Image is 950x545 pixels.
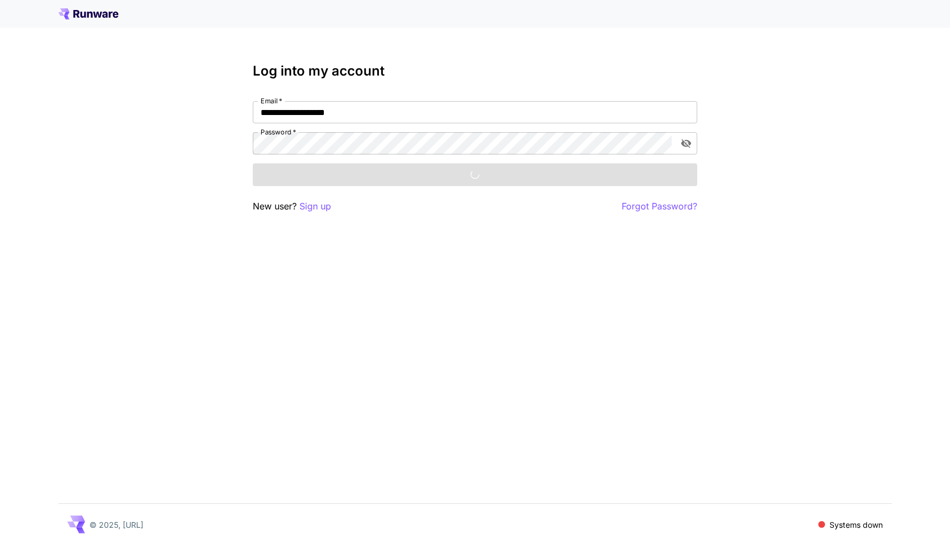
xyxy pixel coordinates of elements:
button: Forgot Password? [622,199,697,213]
h3: Log into my account [253,63,697,79]
p: New user? [253,199,331,213]
button: Sign up [299,199,331,213]
label: Password [261,127,296,137]
button: toggle password visibility [676,133,696,153]
p: © 2025, [URL] [89,519,143,531]
p: Systems down [829,519,883,531]
label: Email [261,96,282,106]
